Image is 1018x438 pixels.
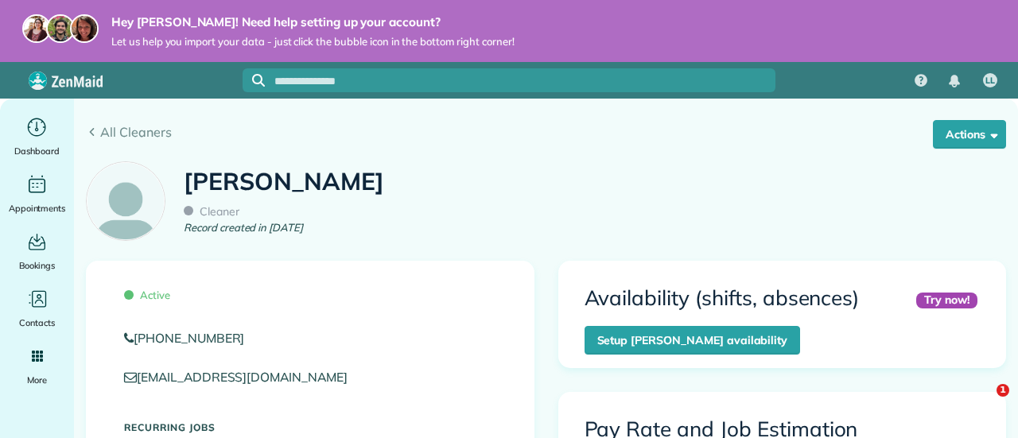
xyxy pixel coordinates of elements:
[100,122,1006,141] span: All Cleaners
[124,289,170,301] span: Active
[243,74,265,87] button: Focus search
[6,229,68,273] a: Bookings
[916,293,977,308] div: Try now!
[9,200,66,216] span: Appointments
[6,114,68,159] a: Dashboard
[22,14,51,43] img: maria-72a9807cf96188c08ef61303f053569d2e2a8a1cde33d635c8a3ac13582a053d.jpg
[964,384,1002,422] iframe: Intercom live chat
[938,64,971,99] div: Notifications
[87,162,165,240] img: employee_icon-c2f8239691d896a72cdd9dc41cfb7b06f9d69bdd837a2ad469be8ff06ab05b5f.png
[933,120,1006,149] button: Actions
[111,14,515,30] strong: Hey [PERSON_NAME]! Need help setting up your account?
[585,287,860,310] h3: Availability (shifts, absences)
[124,329,496,347] a: [PHONE_NUMBER]
[902,62,1018,99] nav: Main
[19,315,55,331] span: Contacts
[46,14,75,43] img: jorge-587dff0eeaa6aab1f244e6dc62b8924c3b6ad411094392a53c71c6c4a576187d.jpg
[985,75,995,87] span: LL
[6,286,68,331] a: Contacts
[585,326,801,355] a: Setup [PERSON_NAME] availability
[19,258,56,273] span: Bookings
[252,74,265,87] svg: Focus search
[86,122,1006,141] a: All Cleaners
[184,169,384,195] h1: [PERSON_NAME]
[6,172,68,216] a: Appointments
[124,422,496,432] h5: Recurring Jobs
[14,143,60,159] span: Dashboard
[70,14,99,43] img: michelle-19f622bdf1676172e81f8f8fba1fb50e276960ebfe0243fe18214015130c80e4.jpg
[184,220,303,236] em: Record created in [DATE]
[184,204,239,219] span: Cleaner
[997,384,1009,397] span: 1
[111,35,515,48] span: Let us help you import your data - just click the bubble icon in the bottom right corner!
[27,372,47,388] span: More
[124,369,363,385] a: [EMAIL_ADDRESS][DOMAIN_NAME]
